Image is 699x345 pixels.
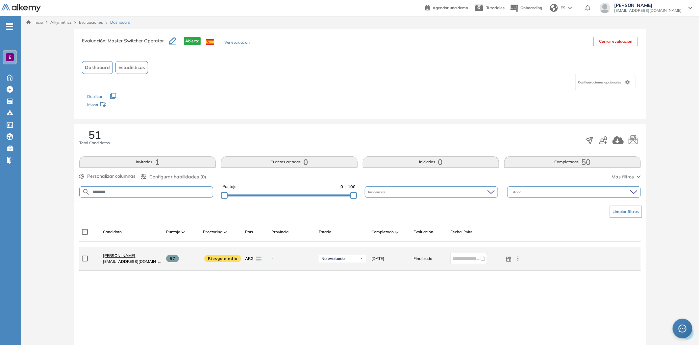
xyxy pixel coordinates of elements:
[413,256,432,262] span: Finalizado
[184,37,201,45] span: Abierta
[182,231,185,233] img: [missing "en.ARROW_ALT" translation]
[578,80,623,85] span: Configuraciones opcionales
[87,99,153,111] div: Mover
[504,156,641,168] button: Completadas50
[221,156,358,168] button: Cuentas creadas0
[256,257,262,261] img: ARG
[368,190,386,195] span: Incidencias
[103,253,161,259] a: [PERSON_NAME]
[550,4,558,12] img: world
[87,94,102,99] span: Duplicar
[486,5,505,10] span: Tutoriales
[363,156,499,168] button: Iniciadas0
[614,8,682,13] span: [EMAIL_ADDRESS][DOMAIN_NAME]
[271,256,313,262] span: -
[245,229,253,235] span: País
[360,257,363,261] img: Ícono de flecha
[510,1,542,15] button: Onboarding
[450,229,473,235] span: Fecha límite
[575,74,636,90] div: Configuraciones opcionales
[507,186,640,198] div: Estado
[105,38,164,44] span: : Master Switcher Operator
[79,156,216,168] button: Invitados1
[88,129,101,140] span: 51
[103,259,161,264] span: [EMAIL_ADDRESS][DOMAIN_NAME]
[79,20,103,25] a: Evaluaciones
[679,325,687,333] span: message
[612,173,634,180] span: Más filtros
[614,3,682,8] span: [PERSON_NAME]
[26,19,43,25] a: Inicio
[425,3,468,11] a: Agendar una demo
[50,20,72,25] span: Alkymetrics
[612,173,641,180] button: Más filtros
[511,190,523,195] span: Estado
[6,26,13,27] i: -
[115,61,148,74] button: Estadísticas
[82,61,113,74] button: Dashboard
[166,229,180,235] span: Puntaje
[206,39,214,45] img: ESP
[413,229,433,235] span: Evaluación
[395,231,398,233] img: [missing "en.ARROW_ALT" translation]
[520,5,542,10] span: Onboarding
[87,173,136,180] span: Personalizar columnas
[1,4,41,12] img: Logo
[103,253,135,258] span: [PERSON_NAME]
[79,140,110,146] span: Total Candidatos
[9,55,11,60] span: E
[371,256,384,262] span: [DATE]
[110,19,130,25] span: Dashboard
[149,173,206,180] span: Configurar habilidades (0)
[340,184,356,190] span: 0 - 100
[79,173,136,180] button: Personalizar columnas
[319,229,331,235] span: Estado
[610,206,642,218] button: Limpiar filtros
[245,256,254,262] span: ARG
[568,7,572,9] img: arrow
[271,229,288,235] span: Provincia
[433,5,468,10] span: Agendar una demo
[224,39,249,46] button: Ver evaluación
[561,5,565,11] span: ES
[103,229,122,235] span: Candidato
[204,255,241,262] span: Riesgo medio
[224,231,227,233] img: [missing "en.ARROW_ALT" translation]
[85,64,110,71] span: Dashboard
[365,186,498,198] div: Incidencias
[141,173,206,180] button: Configurar habilidades (0)
[203,229,222,235] span: Proctoring
[82,37,169,51] h3: Evaluación
[82,188,90,196] img: SEARCH_ALT
[118,64,145,71] span: Estadísticas
[321,256,345,261] span: No evaluado
[222,184,237,190] span: Puntaje
[371,229,394,235] span: Completado
[166,255,179,262] span: 57
[594,37,638,46] button: Cerrar evaluación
